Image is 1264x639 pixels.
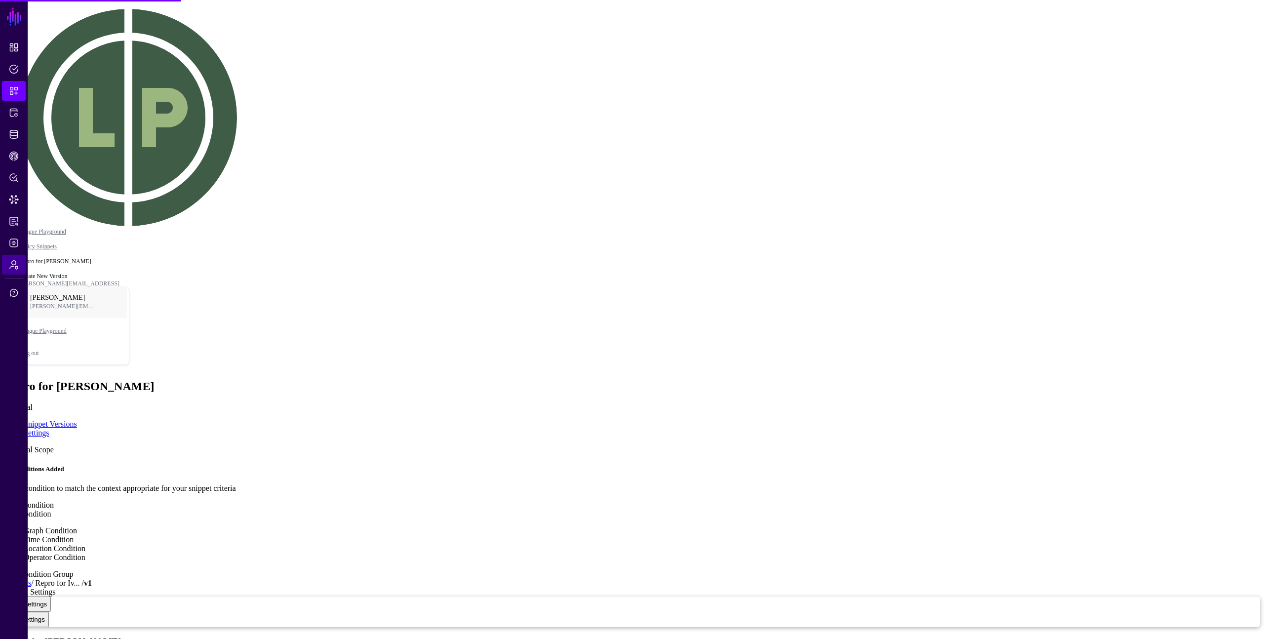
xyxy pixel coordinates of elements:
[9,288,19,298] span: Support
[4,510,1260,519] div: Add Condition
[4,501,54,509] a: Add condition
[9,238,19,248] span: Logs
[24,544,1260,553] div: Location Condition
[20,243,57,250] a: Policy Snippets
[2,255,26,275] a: Admin
[4,570,1260,579] div: Add Condition Group
[9,216,19,226] span: Reports
[20,228,66,235] a: League Playground
[20,280,129,287] div: [PERSON_NAME][EMAIL_ADDRESS]
[20,9,237,226] img: svg+xml;base64,PHN2ZyB3aWR0aD0iNDQwIiBoZWlnaHQ9IjQ0MCIgdmlld0JveD0iMCAwIDQ0MCA0NDAiIGZpbGw9Im5vbm...
[9,129,19,139] span: Identity Data Fabric
[6,6,23,28] a: SGNL
[30,294,97,302] span: [PERSON_NAME]
[4,380,1260,393] h2: Repro for [PERSON_NAME]
[9,260,19,270] span: Admin
[20,265,1244,273] div: /
[9,86,19,96] span: Snippets
[20,350,129,357] div: Log out
[2,38,26,57] a: Dashboard
[24,526,1260,535] div: Graph Condition
[2,59,26,79] a: Policies
[24,553,1260,562] div: Operator Condition
[2,81,26,101] a: Snippets
[24,420,77,428] a: Snippet Versions
[20,258,91,265] strong: Repro for [PERSON_NAME]
[9,151,19,161] span: CAEP Hub
[9,42,19,52] span: Dashboard
[4,484,1260,493] p: Add a condition to match the context appropriate for your snippet criteria
[2,233,26,253] a: Logs
[4,579,1260,588] div: / Repro for Iv... /
[2,211,26,231] a: Reports
[24,429,49,437] a: Settings
[4,445,1260,454] div: Principal Scope
[20,236,1244,243] div: /
[24,535,1260,544] div: Time Condition
[20,273,67,280] strong: Create New Version
[9,195,19,204] span: Data Lens
[4,465,1260,473] h5: No Conditions Added
[4,588,1260,597] div: Snippet Settings
[9,108,19,118] span: Protected Systems
[9,64,19,74] span: Policies
[2,168,26,188] a: Policy Lens
[84,579,92,587] strong: v1
[20,315,129,347] a: League Playground
[2,103,26,122] a: Protected Systems
[2,124,26,144] a: Identity Data Fabric
[9,173,19,183] span: Policy Lens
[20,327,99,335] span: League Playground
[30,303,97,310] span: [PERSON_NAME][EMAIL_ADDRESS]
[20,250,1244,258] div: /
[4,403,33,411] span: Principal
[2,146,26,166] a: CAEP Hub
[2,190,26,209] a: Data Lens
[8,616,45,623] span: Edit Settings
